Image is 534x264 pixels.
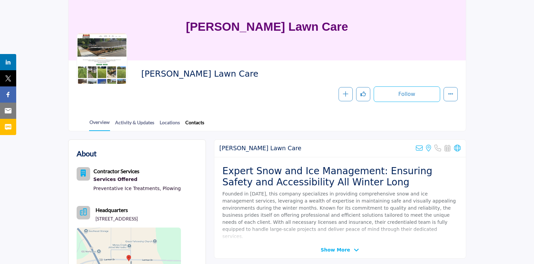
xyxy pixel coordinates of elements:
[77,206,90,219] button: Headquarter icon
[115,119,155,131] a: Activity & Updates
[185,119,205,131] a: Contacts
[77,148,97,159] h2: About
[321,246,350,254] span: Show More
[77,167,90,181] button: Category Icon
[222,190,458,240] p: Founded in [DATE], this company specializes in providing comprehensive snow and ice management se...
[94,186,161,191] a: Preventative Ice Treatments,
[356,87,370,101] button: Like
[94,168,139,174] b: Contractor Services
[444,87,458,101] button: More details
[163,186,181,191] a: Plowing
[141,69,293,80] span: Ledebuhr Lawn Care
[374,86,440,102] button: Follow
[89,118,110,131] a: Overview
[96,206,128,214] b: Headquarters
[219,145,301,152] h2: Ledebuhr Lawn Care
[94,175,181,184] div: Services Offered refers to the specific products, assistance, or expertise a business provides to...
[94,175,181,184] a: Services Offered
[222,165,458,188] h2: Expert Snow and Ice Management: Ensuring Safety and Accessibility All Winter Long
[159,119,180,131] a: Locations
[94,169,139,174] a: Contractor Services
[96,215,138,222] p: [STREET_ADDRESS]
